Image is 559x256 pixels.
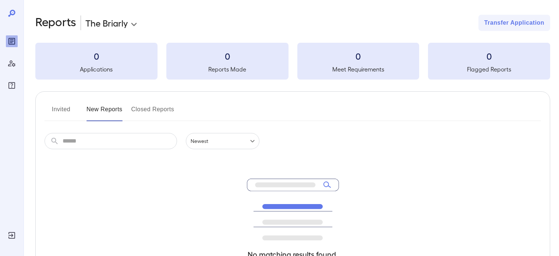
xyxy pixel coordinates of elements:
summary: 0Applications0Reports Made0Meet Requirements0Flagged Reports [35,43,550,80]
h5: Meet Requirements [297,65,420,74]
div: Reports [6,35,18,47]
button: Closed Reports [131,104,174,121]
div: FAQ [6,80,18,91]
div: Manage Users [6,57,18,69]
h2: Reports [35,15,76,31]
h3: 0 [35,50,158,62]
button: New Reports [86,104,123,121]
h5: Applications [35,65,158,74]
h3: 0 [428,50,550,62]
button: Transfer Application [478,15,550,31]
h5: Reports Made [166,65,289,74]
h3: 0 [166,50,289,62]
div: Log Out [6,229,18,241]
h3: 0 [297,50,420,62]
p: The Briarly [85,17,128,29]
h5: Flagged Reports [428,65,550,74]
div: Newest [186,133,259,149]
button: Invited [45,104,78,121]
